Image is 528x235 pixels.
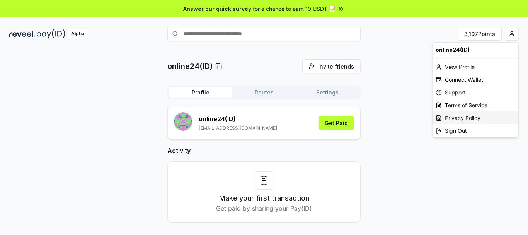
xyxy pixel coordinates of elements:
div: online24(ID) [433,43,518,57]
div: Connect Wallet [433,73,518,86]
a: Support [433,86,518,99]
div: View Profile [433,60,518,73]
a: Terms of Service [433,99,518,111]
div: Sign Out [433,124,518,137]
a: Privacy Policy [433,111,518,124]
